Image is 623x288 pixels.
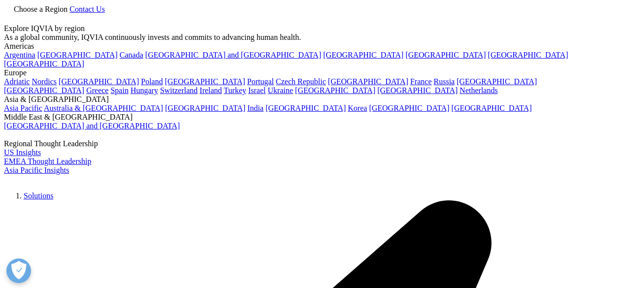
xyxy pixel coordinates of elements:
a: Greece [86,86,108,95]
span: Choose a Region [14,5,67,13]
a: India [247,104,263,112]
a: [GEOGRAPHIC_DATA] and [GEOGRAPHIC_DATA] [4,122,180,130]
div: Middle East & [GEOGRAPHIC_DATA] [4,113,619,122]
a: [GEOGRAPHIC_DATA] [4,86,84,95]
a: [GEOGRAPHIC_DATA] [405,51,486,59]
a: Nordics [32,77,57,86]
a: Netherlands [459,86,497,95]
a: Israel [248,86,266,95]
div: Americas [4,42,619,51]
a: [GEOGRAPHIC_DATA] [328,77,408,86]
a: [GEOGRAPHIC_DATA] [265,104,346,112]
a: Adriatic [4,77,30,86]
a: Asia Pacific Insights [4,166,69,174]
a: [GEOGRAPHIC_DATA] [165,77,245,86]
a: [GEOGRAPHIC_DATA] [4,60,84,68]
div: Explore IQVIA by region [4,24,619,33]
a: [GEOGRAPHIC_DATA] [377,86,458,95]
a: [GEOGRAPHIC_DATA] and [GEOGRAPHIC_DATA] [145,51,321,59]
a: [GEOGRAPHIC_DATA] [488,51,568,59]
a: Switzerland [160,86,197,95]
a: [GEOGRAPHIC_DATA] [37,51,118,59]
a: Argentina [4,51,35,59]
div: As a global community, IQVIA continuously invests and commits to advancing human health. [4,33,619,42]
a: Czech Republic [276,77,326,86]
a: EMEA Thought Leadership [4,157,91,165]
a: [GEOGRAPHIC_DATA] [457,77,537,86]
a: Solutions [24,192,53,200]
a: France [410,77,432,86]
a: Contact Us [69,5,105,13]
a: Australia & [GEOGRAPHIC_DATA] [44,104,163,112]
a: Asia Pacific [4,104,42,112]
a: [GEOGRAPHIC_DATA] [295,86,375,95]
a: [GEOGRAPHIC_DATA] [452,104,532,112]
a: Hungary [131,86,158,95]
a: [GEOGRAPHIC_DATA] [165,104,245,112]
a: Ukraine [268,86,294,95]
div: Asia & [GEOGRAPHIC_DATA] [4,95,619,104]
div: Europe [4,68,619,77]
a: Poland [141,77,163,86]
a: US Insights [4,148,41,157]
a: Spain [110,86,128,95]
a: Russia [434,77,455,86]
a: Korea [348,104,367,112]
a: Turkey [224,86,246,95]
a: [GEOGRAPHIC_DATA] [323,51,403,59]
a: Portugal [247,77,274,86]
a: Canada [120,51,143,59]
div: Regional Thought Leadership [4,139,619,148]
button: Open Preferences [6,258,31,283]
a: [GEOGRAPHIC_DATA] [369,104,449,112]
a: [GEOGRAPHIC_DATA] [59,77,139,86]
a: Ireland [199,86,222,95]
